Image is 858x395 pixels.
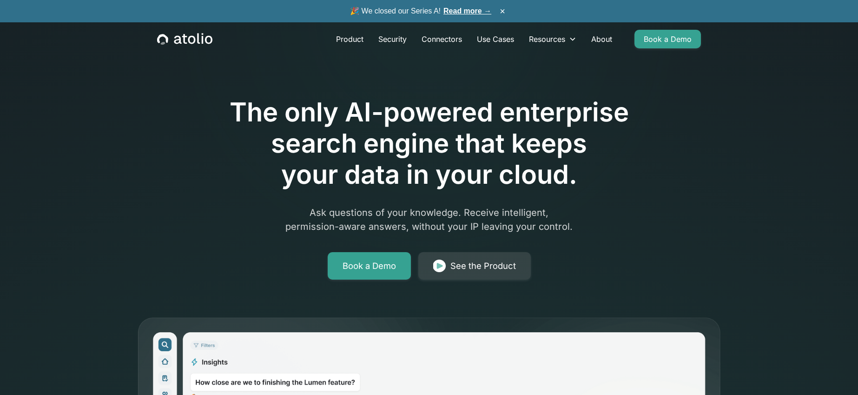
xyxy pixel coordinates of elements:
a: Book a Demo [328,252,411,280]
div: Resources [521,30,584,48]
div: See the Product [450,260,516,273]
a: Use Cases [469,30,521,48]
a: Connectors [414,30,469,48]
a: See the Product [418,252,531,280]
div: Resources [529,33,565,45]
h1: The only AI-powered enterprise search engine that keeps your data in your cloud. [191,97,667,191]
a: Read more → [443,7,491,15]
a: Product [329,30,371,48]
p: Ask questions of your knowledge. Receive intelligent, permission-aware answers, without your IP l... [251,206,607,234]
button: × [497,6,508,16]
a: home [157,33,212,45]
span: 🎉 We closed our Series A! [350,6,491,17]
a: About [584,30,620,48]
a: Book a Demo [634,30,701,48]
a: Security [371,30,414,48]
